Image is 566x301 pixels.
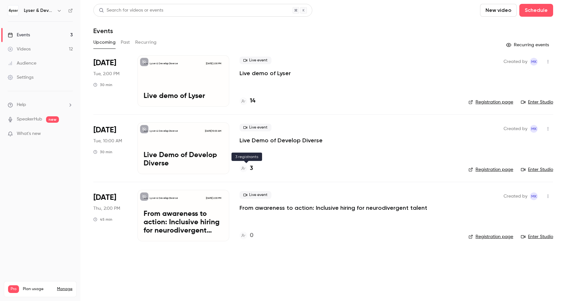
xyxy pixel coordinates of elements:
[93,192,116,203] span: [DATE]
[240,191,271,199] span: Live event
[530,58,538,66] span: Matilde Kjerulff
[93,122,127,174] div: Oct 7 Tue, 10:00 AM (Europe/Copenhagen)
[531,192,537,200] span: MK
[23,287,53,292] span: Plan usage
[93,82,112,87] div: 30 min
[240,204,427,212] a: From awareness to action: Inclusive hiring for neurodivergent talent
[17,116,42,123] a: SpeakerHub
[240,231,253,240] a: 0
[240,97,255,105] a: 14
[530,192,538,200] span: Matilde Kjerulff
[504,192,527,200] span: Created by
[250,164,253,173] h4: 3
[468,99,513,105] a: Registration page
[240,137,323,144] a: Live Demo of Develop Diverse
[150,129,178,133] p: Lyser & Develop Diverse
[46,116,59,123] span: new
[203,129,223,133] span: [DATE] 10:00 AM
[93,71,119,77] span: Tue, 2:00 PM
[240,69,291,77] a: Live demo of Lyser
[521,234,553,240] a: Enter Studio
[468,234,513,240] a: Registration page
[519,4,553,17] button: Schedule
[137,122,229,174] a: Live Demo of Develop DiverseLyser & Develop Diverse[DATE] 10:00 AMLive Demo of Develop Diverse
[8,102,73,108] li: help-dropdown-opener
[240,57,271,64] span: Live event
[8,285,19,293] span: Pro
[57,287,72,292] a: Manage
[17,130,41,137] span: What's new
[8,32,30,38] div: Events
[504,58,527,66] span: Created by
[468,166,513,173] a: Registration page
[8,46,31,52] div: Videos
[250,97,255,105] h4: 14
[144,210,223,235] p: From awareness to action: Inclusive hiring for neurodivergent talent
[93,205,120,212] span: Thu, 2:00 PM
[204,61,223,66] span: [DATE] 2:00 PM
[480,4,517,17] button: New video
[93,125,116,135] span: [DATE]
[503,40,553,50] button: Recurring events
[504,125,527,133] span: Created by
[93,190,127,241] div: Oct 23 Thu, 2:00 PM (Europe/Copenhagen)
[93,37,116,48] button: Upcoming
[240,164,253,173] a: 3
[204,196,223,200] span: [DATE] 2:00 PM
[144,92,223,101] p: Live demo of Lyser
[8,5,18,16] img: Lyser & Develop Diverse
[8,60,36,66] div: Audience
[250,231,253,240] h4: 0
[93,58,116,68] span: [DATE]
[137,190,229,241] a: From awareness to action: Inclusive hiring for neurodivergent talentLyser & Develop Diverse[DATE]...
[531,125,537,133] span: MK
[121,37,130,48] button: Past
[93,138,122,144] span: Tue, 10:00 AM
[144,151,223,168] p: Live Demo of Develop Diverse
[93,217,112,222] div: 45 min
[521,166,553,173] a: Enter Studio
[99,7,163,14] div: Search for videos or events
[240,124,271,131] span: Live event
[93,27,113,35] h1: Events
[93,55,127,107] div: Sep 30 Tue, 2:00 PM (Europe/Copenhagen)
[8,74,33,81] div: Settings
[531,58,537,66] span: MK
[530,125,538,133] span: Matilde Kjerulff
[137,55,229,107] a: Live demo of LyserLyser & Develop Diverse[DATE] 2:00 PMLive demo of Lyser
[93,149,112,155] div: 30 min
[65,131,73,137] iframe: Noticeable Trigger
[24,7,54,14] h6: Lyser & Develop Diverse
[17,102,26,108] span: Help
[150,197,178,200] p: Lyser & Develop Diverse
[135,37,157,48] button: Recurring
[150,62,178,65] p: Lyser & Develop Diverse
[521,99,553,105] a: Enter Studio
